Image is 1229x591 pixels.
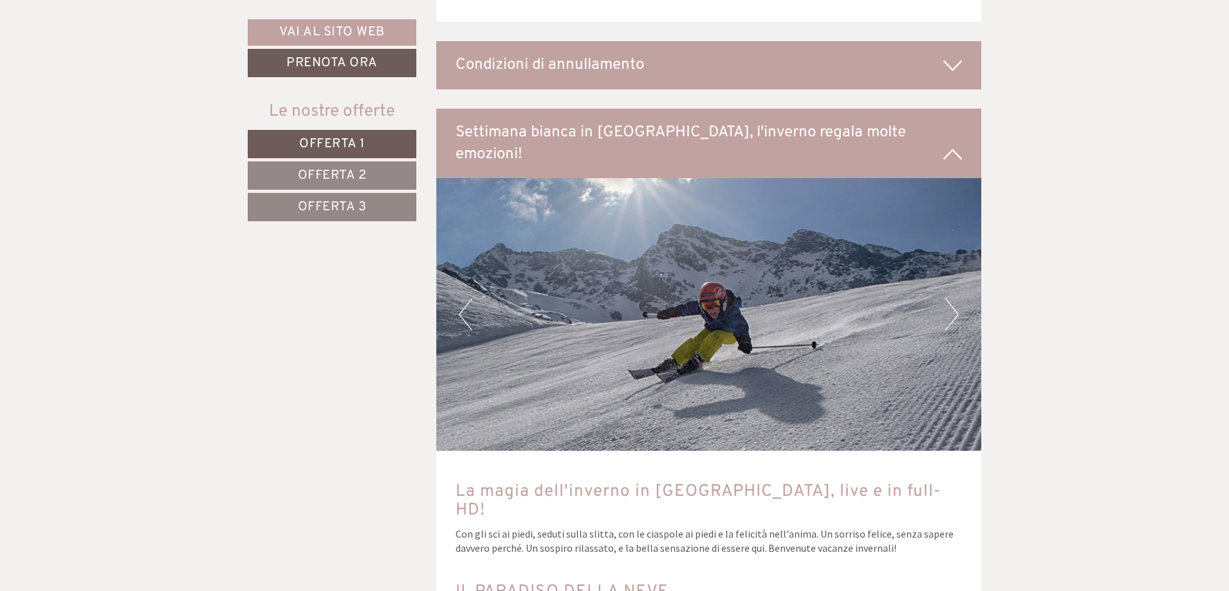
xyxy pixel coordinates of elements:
p: Con gli sci ai piedi, seduti sulla slitta, con le ciaspole ai piedi e la felicità nell'anima. Un ... [456,527,963,571]
a: Vai al sito web [248,19,416,46]
span: Offerta 3 [298,199,367,215]
h3: La magia dell'inverno in [GEOGRAPHIC_DATA], live e in full-HD! [456,483,963,520]
span: Offerta 2 [298,167,367,184]
div: Le nostre offerte [248,100,416,123]
span: Offerta 1 [299,136,365,152]
div: Settimana bianca in [GEOGRAPHIC_DATA], l'inverno regala molte emozioni! [436,109,982,179]
a: Prenota ora [248,49,416,77]
button: Next [945,298,959,331]
div: Condizioni di annullamento [436,41,982,89]
button: Previous [459,298,472,331]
